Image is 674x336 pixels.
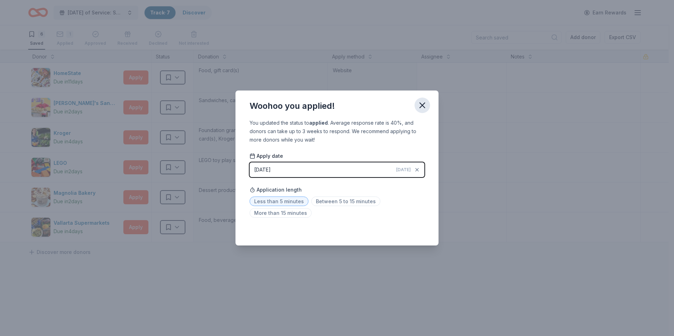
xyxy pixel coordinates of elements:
[250,162,424,177] button: [DATE][DATE]
[250,100,335,112] div: Woohoo you applied!
[396,167,411,173] span: [DATE]
[254,166,271,174] div: [DATE]
[250,186,302,194] span: Application length
[250,208,312,218] span: More than 15 minutes
[250,119,424,144] div: You updated the status to . Average response rate is 40%, and donors can take up to 3 weeks to re...
[309,120,328,126] b: applied
[311,197,380,206] span: Between 5 to 15 minutes
[250,153,283,160] span: Apply date
[250,197,308,206] span: Less than 5 minutes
